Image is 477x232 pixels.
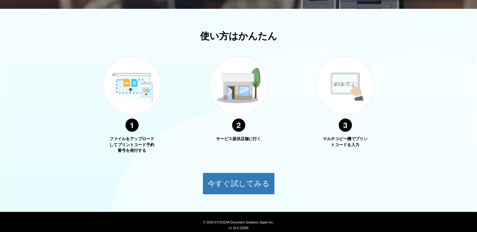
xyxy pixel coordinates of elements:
span: v1.18.0.32895 [229,226,248,230]
p: サービス提供店舗に行く [215,136,262,142]
button: 今すぐ試してみる [203,173,275,195]
p: マルチコピー機でプリントコードを入力 [322,136,369,148]
span: © 2025 KYOCERA Document Solutions Japan Inc. [203,220,274,224]
p: ファイルをアップロードしてプリントコード予約番号を発行する [109,136,156,154]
